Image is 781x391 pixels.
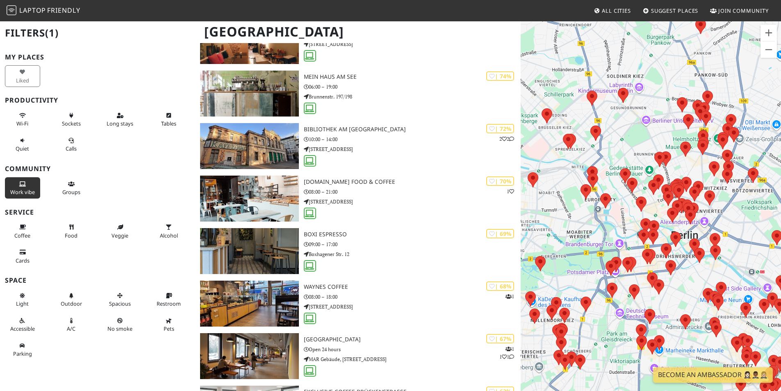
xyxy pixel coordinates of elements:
[102,314,138,336] button: No smoke
[304,345,521,353] p: Open 24 hours
[66,145,77,152] span: Video/audio calls
[5,208,190,216] h3: Service
[151,109,187,130] button: Tables
[157,300,181,307] span: Restroom
[304,83,521,91] p: 06:00 – 19:00
[304,355,521,363] p: MAR Gebäude, [STREET_ADDRESS]
[304,145,521,153] p: [STREET_ADDRESS]
[14,232,30,239] span: Coffee
[112,232,128,239] span: Veggie
[486,124,514,133] div: | 72%
[304,240,521,248] p: 09:00 – 17:00
[107,120,133,127] span: Long stays
[164,325,174,332] span: Pet friendly
[62,188,80,196] span: Group tables
[195,123,521,169] a: Bibliothek am Luisenbad | 72% 22 Bibliothek am [GEOGRAPHIC_DATA] 10:00 – 14:00 [STREET_ADDRESS]
[200,176,299,222] img: CO.ME.IN FOOD & COFFEE
[304,250,521,258] p: Boxhagener Str. 12
[151,220,187,242] button: Alcohol
[304,198,521,206] p: [STREET_ADDRESS]
[5,53,190,61] h3: My Places
[486,71,514,81] div: | 74%
[7,5,16,15] img: LaptopFriendly
[304,126,521,133] h3: Bibliothek am [GEOGRAPHIC_DATA]
[5,177,40,199] button: Work vibe
[5,289,40,311] button: Light
[200,71,299,117] img: Mein Haus am See
[7,4,80,18] a: LaptopFriendly LaptopFriendly
[304,293,521,301] p: 08:00 – 18:00
[5,314,40,336] button: Accessible
[151,289,187,311] button: Restroom
[761,25,777,41] button: Vergrößern
[5,134,40,155] button: Quiet
[5,96,190,104] h3: Productivity
[304,303,521,311] p: [STREET_ADDRESS]
[102,220,138,242] button: Veggie
[304,188,521,196] p: 08:00 – 21:00
[304,178,521,185] h3: [DOMAIN_NAME] FOOD & COFFEE
[602,7,631,14] span: All Cities
[198,21,519,43] h1: [GEOGRAPHIC_DATA]
[5,21,190,46] h2: Filters
[19,6,46,15] span: Laptop
[102,109,138,130] button: Long stays
[54,220,89,242] button: Food
[304,284,521,290] h3: Waynes Coffee
[107,325,132,332] span: Smoke free
[161,120,176,127] span: Work-friendly tables
[62,120,81,127] span: Power sockets
[195,333,521,379] a: TU Berlin - MAR building | 67% 111 [GEOGRAPHIC_DATA] Open 24 hours MAR Gebäude, [STREET_ADDRESS]
[304,73,521,80] h3: Mein Haus am See
[54,109,89,130] button: Sockets
[10,188,35,196] span: People working
[761,41,777,58] button: Verkleinern
[54,134,89,155] button: Calls
[54,314,89,336] button: A/C
[304,93,521,101] p: Brunnenstr. 197/198
[590,3,634,18] a: All Cities
[707,3,772,18] a: Join Community
[499,135,514,143] p: 2 2
[195,228,521,274] a: Boxi Espresso | 69% Boxi Espresso 09:00 – 17:00 Boxhagener Str. 12
[47,6,80,15] span: Friendly
[5,220,40,242] button: Coffee
[10,325,35,332] span: Accessible
[5,245,40,267] button: Cards
[505,293,514,300] p: 1
[718,7,769,14] span: Join Community
[486,229,514,238] div: | 69%
[5,109,40,130] button: Wi-Fi
[61,300,82,307] span: Outdoor area
[200,333,299,379] img: TU Berlin - MAR building
[45,26,59,39] span: (1)
[200,123,299,169] img: Bibliothek am Luisenbad
[13,350,32,357] span: Parking
[5,165,190,173] h3: Community
[16,257,30,264] span: Credit cards
[151,314,187,336] button: Pets
[16,300,29,307] span: Natural light
[304,231,521,238] h3: Boxi Espresso
[195,176,521,222] a: CO.ME.IN FOOD & COFFEE | 70% 1 [DOMAIN_NAME] FOOD & COFFEE 08:00 – 21:00 [STREET_ADDRESS]
[102,289,138,311] button: Spacious
[200,228,299,274] img: Boxi Espresso
[65,232,77,239] span: Food
[5,339,40,361] button: Parking
[304,135,521,143] p: 10:00 – 14:00
[507,187,514,195] p: 1
[195,281,521,327] a: Waynes Coffee | 68% 1 Waynes Coffee 08:00 – 18:00 [STREET_ADDRESS]
[109,300,131,307] span: Spacious
[195,71,521,117] a: Mein Haus am See | 74% Mein Haus am See 06:00 – 19:00 Brunnenstr. 197/198
[54,177,89,199] button: Groups
[499,345,514,361] p: 1 1 1
[5,277,190,284] h3: Space
[54,289,89,311] button: Outdoor
[160,232,178,239] span: Alcohol
[200,281,299,327] img: Waynes Coffee
[486,281,514,291] div: | 68%
[67,325,75,332] span: Air conditioned
[486,176,514,186] div: | 70%
[16,120,28,127] span: Stable Wi-Fi
[651,7,699,14] span: Suggest Places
